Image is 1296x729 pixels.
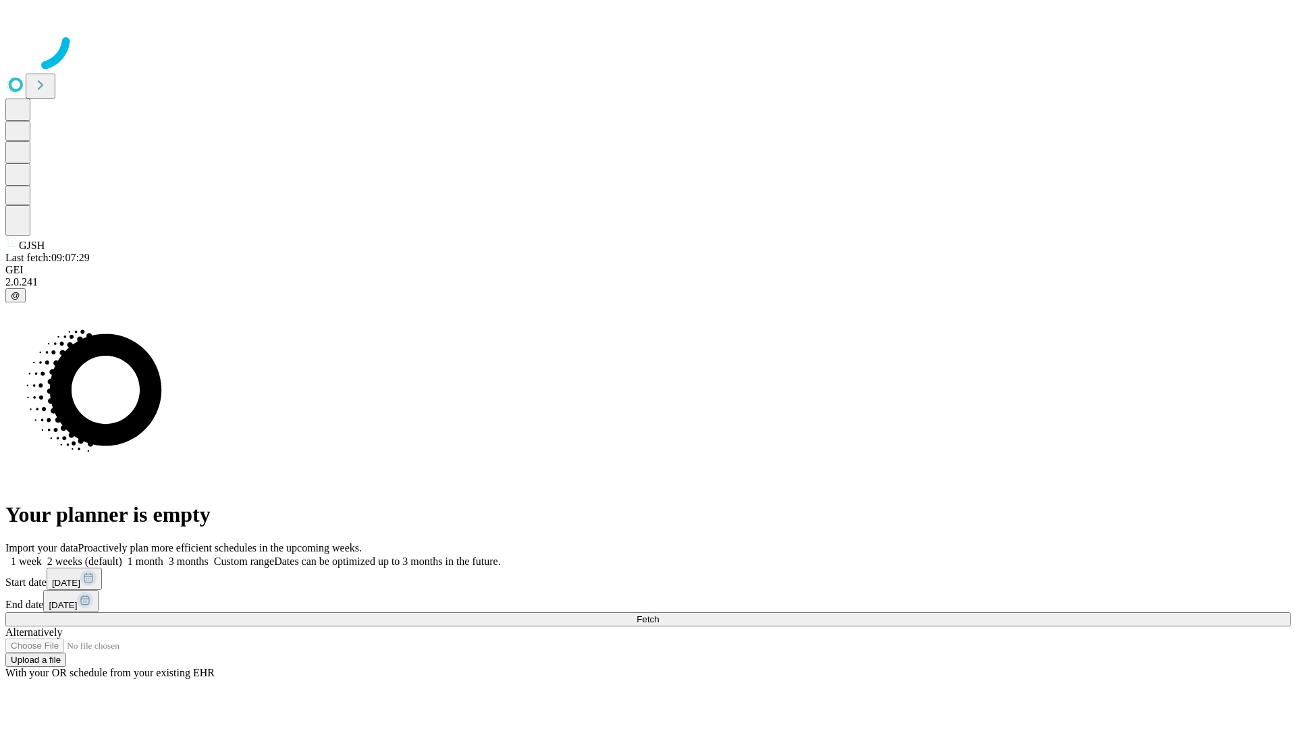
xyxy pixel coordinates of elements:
[637,614,659,624] span: Fetch
[128,556,163,567] span: 1 month
[5,626,62,638] span: Alternatively
[5,612,1291,626] button: Fetch
[5,590,1291,612] div: End date
[214,556,274,567] span: Custom range
[43,590,99,612] button: [DATE]
[169,556,209,567] span: 3 months
[5,264,1291,276] div: GEI
[5,276,1291,288] div: 2.0.241
[11,290,20,300] span: @
[78,542,362,553] span: Proactively plan more efficient schedules in the upcoming weeks.
[274,556,500,567] span: Dates can be optimized up to 3 months in the future.
[49,600,77,610] span: [DATE]
[5,502,1291,527] h1: Your planner is empty
[52,578,80,588] span: [DATE]
[47,568,102,590] button: [DATE]
[5,667,215,678] span: With your OR schedule from your existing EHR
[11,556,42,567] span: 1 week
[19,240,45,251] span: GJSH
[5,653,66,667] button: Upload a file
[5,288,26,302] button: @
[5,542,78,553] span: Import your data
[47,556,122,567] span: 2 weeks (default)
[5,568,1291,590] div: Start date
[5,252,90,263] span: Last fetch: 09:07:29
